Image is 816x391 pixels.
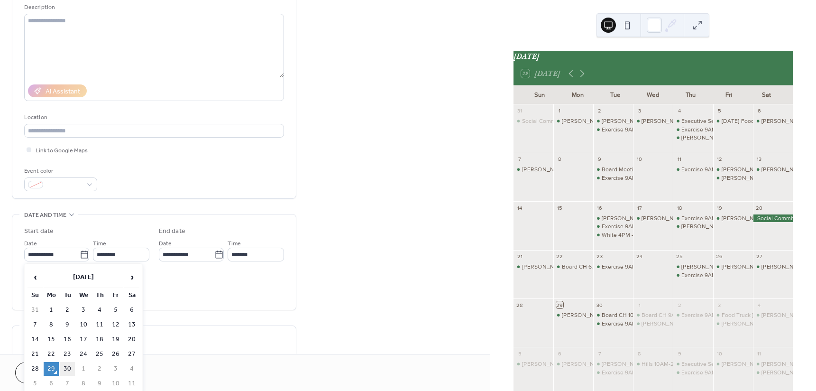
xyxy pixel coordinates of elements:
td: 7 [60,377,75,391]
div: Exercise 9AM-10AM [673,214,713,223]
div: Board CH 9AM - 12PM [633,311,673,319]
td: 28 [28,362,43,376]
div: Exercise 9AM-10AM [681,126,733,134]
div: [DATE] [513,51,793,62]
td: 13 [124,318,139,332]
div: Wed [634,85,672,104]
div: 3 [716,301,723,308]
div: 8 [636,350,643,357]
td: 10 [108,377,123,391]
div: [PERSON_NAME] 12PM-4PM [642,117,716,125]
div: Cupp 11AM-4PM [593,117,633,125]
div: Location [24,112,282,122]
div: 3 [636,107,643,114]
div: Exercise 9AM-10AM [681,311,733,319]
div: [PERSON_NAME] 8-CL [722,360,781,368]
div: 19 [716,204,723,211]
td: 7 [28,318,43,332]
div: 11 [676,156,683,163]
div: 11 [756,350,763,357]
div: Social Committee CH 4-6PM [513,117,553,125]
span: Date [24,239,37,249]
div: Gardner 1-6pm [713,174,753,182]
td: 16 [60,333,75,346]
td: 29 [44,362,59,376]
div: Exercise 9AM-10AM [673,369,713,377]
div: 10 [636,156,643,163]
div: [PERSON_NAME] 12PM - CL [722,214,794,223]
div: 30 [596,301,603,308]
td: 9 [60,318,75,332]
div: [PERSON_NAME] 11AM-4PM [602,117,675,125]
div: Executive Session 5:30PM-9PM [673,117,713,125]
div: Obert 8AM-CL [753,263,793,271]
div: 9 [596,156,603,163]
div: Bryan 1PM - CL [753,360,793,368]
div: 18 [676,204,683,211]
div: Thu [672,85,710,104]
td: 25 [92,347,107,361]
div: 16 [596,204,603,211]
div: Tue [596,85,634,104]
div: 20 [756,204,763,211]
td: 21 [28,347,43,361]
td: 8 [76,377,91,391]
div: [PERSON_NAME] 12PM-4PM [642,214,716,223]
div: 12 [716,156,723,163]
div: 28 [516,301,523,308]
td: 23 [60,347,75,361]
td: 19 [108,333,123,346]
div: [PERSON_NAME] 3:30-5pm [722,263,794,271]
div: Food Truck Friday: Clubhouse/Picnic 5PM-7:30PM [713,311,753,319]
div: [PERSON_NAME] 2:30-5:30PM [681,134,763,142]
th: [DATE] [44,267,123,288]
div: Durbin 4PM - CL [513,166,553,174]
div: Mammen CH 2:30-5:30PM [673,134,713,142]
td: 5 [28,377,43,391]
div: Sun [521,85,559,104]
div: Fri [710,85,748,104]
div: Blaine 12PM - 5PM [513,360,553,368]
div: [PERSON_NAME] 4PM - CL [522,166,593,174]
td: 4 [124,362,139,376]
div: 10 [716,350,723,357]
div: Exercise 9AM-10AM [593,223,633,231]
div: Exercise 9AM-10AM [602,263,653,271]
div: Exercise 9AM-10AM [593,369,633,377]
td: 18 [92,333,107,346]
div: [PERSON_NAME] 12PM-4PM [602,214,677,223]
span: Date [159,239,172,249]
td: 4 [92,303,107,317]
div: Eaton 12PM-4PM [633,214,673,223]
div: 25 [676,253,683,260]
td: 20 [124,333,139,346]
td: 3 [108,362,123,376]
div: 23 [596,253,603,260]
div: 21 [516,253,523,260]
div: Social Committee: Clubhouse/Picnic - All Day [753,214,793,223]
div: Board CH 6:00-9PM [562,263,615,271]
div: Exercise 9AM-10AM [593,126,633,134]
div: 14 [516,204,523,211]
div: 7 [596,350,603,357]
div: [PERSON_NAME] 12-5 [522,263,580,271]
td: 30 [60,362,75,376]
div: 9 [676,350,683,357]
td: 1 [76,362,91,376]
td: 10 [76,318,91,332]
div: 22 [556,253,563,260]
div: Hills 10AM-2PM [633,360,673,368]
div: [PERSON_NAME] 11AM-4PM [602,360,675,368]
div: Obert 8AM-CL [753,311,793,319]
div: Board CH 9AM - 12PM [642,311,698,319]
div: [PERSON_NAME] 8AM-CL [562,360,630,368]
div: Exercise 9AM-10AM [602,369,653,377]
div: Start date [24,226,54,236]
div: Exercise 9AM-10AM [681,369,733,377]
div: Exercise 9AM-10AM [602,320,653,328]
div: Exercise 9AM-10AM [681,214,733,223]
th: Tu [60,289,75,302]
div: Board Meeting 5PM-9PM [602,166,667,174]
span: Time [93,239,106,249]
td: 6 [44,377,59,391]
